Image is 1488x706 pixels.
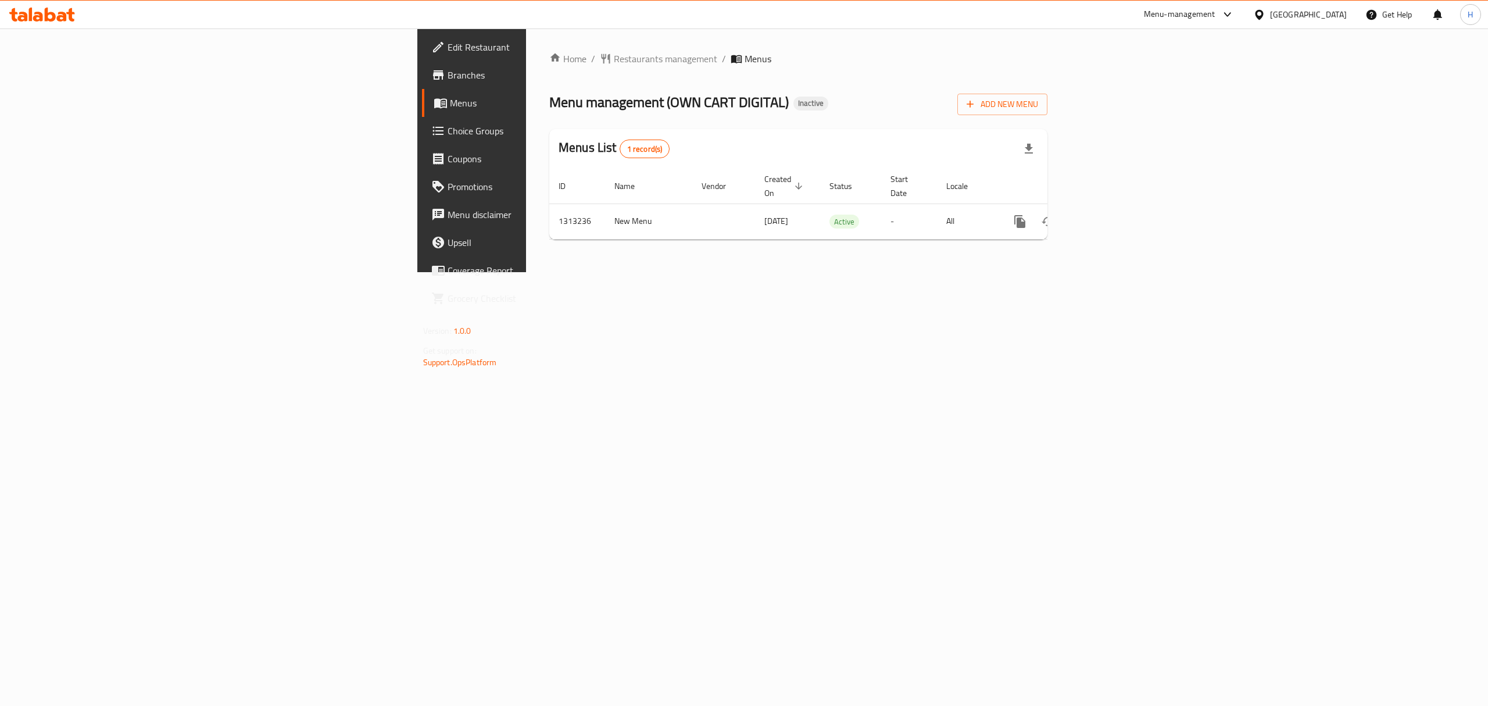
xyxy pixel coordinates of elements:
button: Add New Menu [957,94,1047,115]
span: Created On [764,172,806,200]
span: 1 record(s) [620,144,670,155]
span: Coverage Report [448,263,657,277]
span: 1.0.0 [453,323,471,338]
a: Menu disclaimer [422,201,666,229]
div: Total records count [620,140,670,158]
span: Menu management ( OWN CART DIGITAL ) [549,89,789,115]
div: Menu-management [1144,8,1215,22]
a: Upsell [422,229,666,256]
button: Change Status [1034,208,1062,236]
span: Upsell [448,236,657,249]
span: Vendor [702,179,741,193]
span: Coupons [448,152,657,166]
a: Branches [422,61,666,89]
a: Menus [422,89,666,117]
span: Edit Restaurant [448,40,657,54]
span: Branches [448,68,657,82]
div: Inactive [793,97,828,110]
span: Promotions [448,180,657,194]
span: Menus [745,52,771,66]
a: Choice Groups [422,117,666,145]
span: Version: [423,323,452,338]
span: Choice Groups [448,124,657,138]
span: Locale [946,179,983,193]
div: Export file [1015,135,1043,163]
h2: Menus List [559,139,670,158]
td: - [881,204,937,239]
th: Actions [997,169,1127,204]
a: Coupons [422,145,666,173]
a: Support.OpsPlatform [423,355,497,370]
span: Inactive [793,98,828,108]
span: Name [614,179,650,193]
button: more [1006,208,1034,236]
span: Start Date [890,172,923,200]
span: [DATE] [764,213,788,229]
span: Menus [450,96,657,110]
td: All [937,204,997,239]
a: Coverage Report [422,256,666,284]
li: / [722,52,726,66]
span: Menu disclaimer [448,208,657,222]
span: H [1468,8,1473,21]
span: Add New Menu [967,97,1038,112]
a: Edit Restaurant [422,33,666,61]
table: enhanced table [549,169,1127,240]
span: Active [829,215,859,229]
span: ID [559,179,581,193]
span: Status [829,179,867,193]
div: [GEOGRAPHIC_DATA] [1270,8,1347,21]
a: Grocery Checklist [422,284,666,312]
span: Grocery Checklist [448,291,657,305]
nav: breadcrumb [549,52,1047,66]
a: Promotions [422,173,666,201]
span: Get support on: [423,343,477,358]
